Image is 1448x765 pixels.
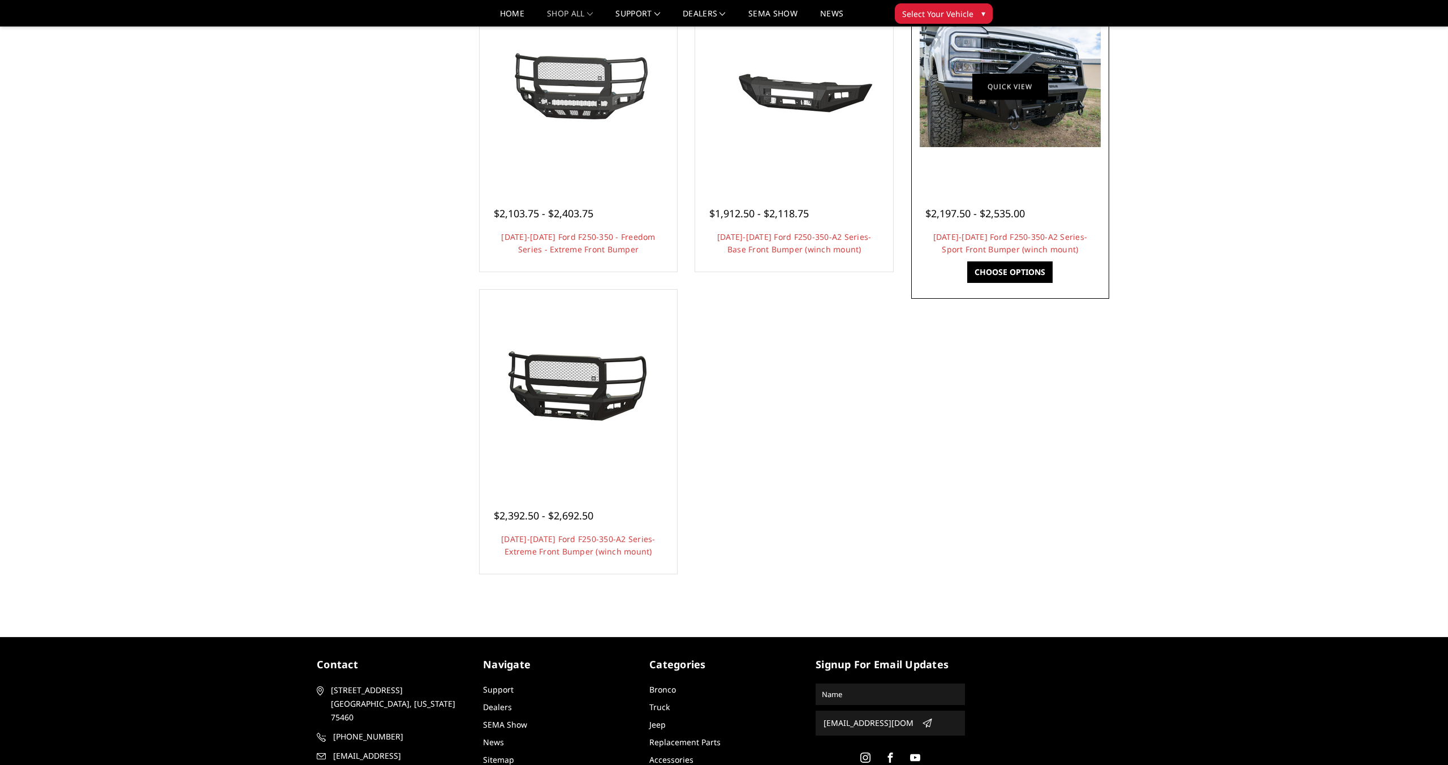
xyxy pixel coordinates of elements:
[488,347,669,431] img: 2023-2025 Ford F250-350-A2 Series-Extreme Front Bumper (winch mount)
[925,207,1025,220] span: $2,197.50 - $2,535.00
[483,684,514,695] a: Support
[547,10,593,26] a: shop all
[748,10,798,26] a: SEMA Show
[717,231,872,255] a: [DATE]-[DATE] Ford F250-350-A2 Series-Base Front Bumper (winch mount)
[981,7,985,19] span: ▾
[482,293,675,485] a: 2023-2025 Ford F250-350-A2 Series-Extreme Front Bumper (winch mount) 2023-2025 Ford F250-350-A2 S...
[709,207,809,220] span: $1,912.50 - $2,118.75
[933,231,1088,255] a: [DATE]-[DATE] Ford F250-350-A2 Series-Sport Front Bumper (winch mount)
[649,684,676,695] a: Bronco
[649,719,666,730] a: Jeep
[317,657,466,672] h5: contact
[333,730,464,743] span: [PHONE_NUMBER]
[483,754,514,765] a: Sitemap
[649,702,670,712] a: Truck
[816,657,965,672] h5: signup for email updates
[820,10,843,26] a: News
[501,231,655,255] a: [DATE]-[DATE] Ford F250-350 - Freedom Series - Extreme Front Bumper
[649,737,721,747] a: Replacement Parts
[902,8,973,20] span: Select Your Vehicle
[819,714,917,732] input: Email
[972,74,1048,100] a: Quick view
[331,684,462,724] span: [STREET_ADDRESS] [GEOGRAPHIC_DATA], [US_STATE] 75460
[494,207,593,220] span: $2,103.75 - $2,403.75
[817,685,963,703] input: Name
[683,10,726,26] a: Dealers
[483,737,504,747] a: News
[920,27,1101,147] img: 2023-2025 Ford F250-350-A2 Series-Sport Front Bumper (winch mount)
[500,10,524,26] a: Home
[649,754,693,765] a: Accessories
[615,10,660,26] a: Support
[649,657,799,672] h5: Categories
[483,702,512,712] a: Dealers
[967,261,1053,283] a: Choose Options
[317,730,466,743] a: [PHONE_NUMBER]
[483,719,527,730] a: SEMA Show
[895,3,993,24] button: Select Your Vehicle
[1391,711,1448,765] iframe: Chat Widget
[501,534,656,557] a: [DATE]-[DATE] Ford F250-350-A2 Series-Extreme Front Bumper (winch mount)
[494,509,593,522] span: $2,392.50 - $2,692.50
[483,657,632,672] h5: Navigate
